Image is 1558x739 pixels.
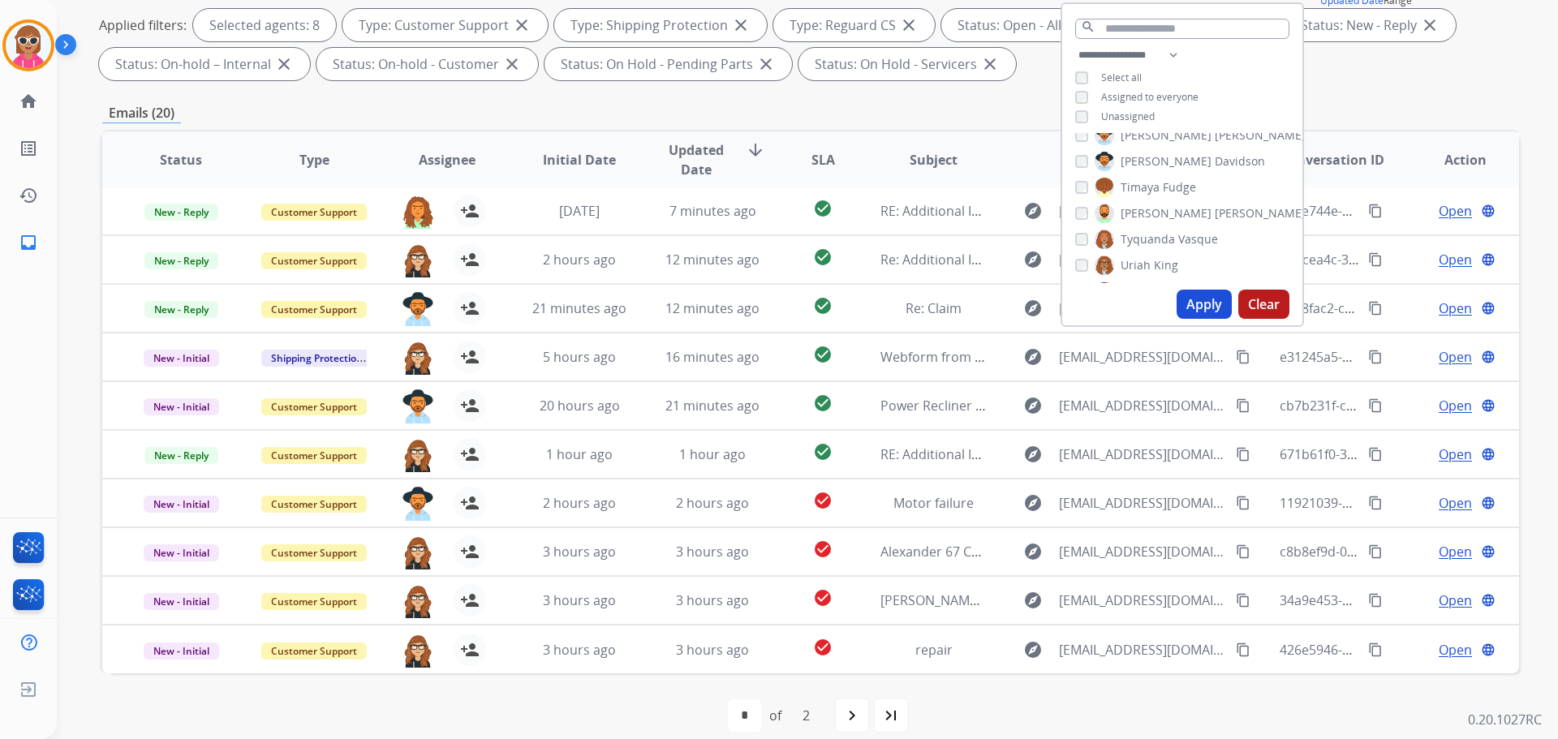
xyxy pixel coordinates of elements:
p: 0.20.1027RC [1468,710,1542,729]
p: Emails (20) [102,103,181,123]
mat-icon: check_circle [813,247,833,267]
span: 2 hours ago [543,251,616,269]
mat-icon: search [1081,19,1095,34]
span: Re: Claim [906,299,962,317]
span: Open [1439,201,1472,221]
mat-icon: check_circle [813,393,833,413]
mat-icon: person_add [460,640,480,660]
div: Selected agents: 8 [193,9,336,41]
mat-icon: arrow_downward [746,140,765,160]
mat-icon: close [512,15,532,35]
mat-icon: language [1481,301,1496,316]
span: e31245a5-e2f5-4b5c-b858-9b79516df033 [1280,348,1526,366]
mat-icon: person_add [460,445,480,464]
img: agent-avatar [402,389,434,423]
img: agent-avatar [402,535,434,569]
mat-icon: content_copy [1236,593,1250,608]
mat-icon: content_copy [1236,544,1250,559]
span: [EMAIL_ADDRESS][DOMAIN_NAME] [1059,396,1226,415]
mat-icon: language [1481,447,1496,462]
p: Applied filters: [99,15,187,35]
span: New - Initial [144,593,219,610]
mat-icon: content_copy [1368,252,1383,267]
mat-icon: check_circle [813,491,833,510]
span: 2 hours ago [676,494,749,512]
mat-icon: person_add [460,542,480,561]
img: agent-avatar [402,292,434,326]
span: Assignee [419,150,476,170]
img: agent-avatar [402,195,434,229]
mat-icon: last_page [881,706,901,725]
th: Action [1386,131,1519,188]
mat-icon: explore [1023,493,1043,513]
span: Open [1439,250,1472,269]
span: New - Reply [144,252,218,269]
mat-icon: close [731,15,751,35]
span: Fudge [1163,179,1196,195]
mat-icon: person_add [460,591,480,610]
span: 12 minutes ago [665,299,760,317]
mat-icon: home [19,92,38,111]
mat-icon: explore [1023,299,1043,318]
span: Customer Support [261,447,367,464]
div: Type: Shipping Protection [554,9,767,41]
mat-icon: language [1481,350,1496,364]
mat-icon: check_circle [813,588,833,608]
mat-icon: language [1481,398,1496,413]
span: Customer Support [261,204,367,221]
span: cb7b231f-c27b-4040-a7e6-329c35b5a14e [1280,397,1527,415]
span: [EMAIL_ADDRESS][DOMAIN_NAME] [1059,347,1226,367]
mat-icon: explore [1023,640,1043,660]
div: Status: On Hold - Servicers [798,48,1016,80]
span: Open [1439,299,1472,318]
span: Customer Support [261,398,367,415]
mat-icon: content_copy [1236,496,1250,510]
span: Open [1439,542,1472,561]
mat-icon: inbox [19,233,38,252]
span: 3 hours ago [543,591,616,609]
span: Customer Support [261,301,367,318]
mat-icon: content_copy [1368,204,1383,218]
mat-icon: close [274,54,294,74]
mat-icon: explore [1023,347,1043,367]
mat-icon: content_copy [1368,642,1383,657]
span: 1 hour ago [679,445,746,463]
span: [EMAIL_ADDRESS][DOMAIN_NAME] [1059,250,1226,269]
mat-icon: content_copy [1368,398,1383,413]
mat-icon: content_copy [1368,544,1383,559]
span: New - Initial [144,398,219,415]
span: Shipping Protection [261,350,372,367]
span: c8b8ef9d-01be-49ff-aa0a-1e9e3b2b1241 [1280,543,1524,561]
span: Type [299,150,329,170]
mat-icon: check_circle [813,442,833,462]
mat-icon: explore [1023,591,1043,610]
span: [PERSON_NAME] [1121,205,1212,221]
span: [PERSON_NAME][EMAIL_ADDRESS][PERSON_NAME][DOMAIN_NAME] [1059,201,1226,221]
div: Status: On Hold - Pending Parts [544,48,792,80]
span: Davidson [1215,153,1265,170]
span: 34a9e453-80f7-4f2f-88b2-3b7f92a54254 [1280,591,1518,609]
span: New - Initial [144,544,219,561]
mat-icon: close [1420,15,1440,35]
div: Type: Reguard CS [773,9,935,41]
span: Open [1439,347,1472,367]
span: [EMAIL_ADDRESS][DOMAIN_NAME] [1059,445,1226,464]
img: agent-avatar [402,438,434,472]
span: 671b61f0-34c9-46fc-a5a7-8b8d4db05aeb [1280,445,1526,463]
span: Tyquanda [1121,231,1175,247]
span: Customer Support [261,252,367,269]
span: 5 hours ago [543,348,616,366]
img: agent-avatar [402,341,434,375]
mat-icon: person_add [460,299,480,318]
span: Initial Date [543,150,616,170]
span: Customer Support [261,544,367,561]
mat-icon: content_copy [1236,447,1250,462]
span: New - Reply [144,301,218,318]
span: Conversation ID [1280,150,1384,170]
span: King [1154,257,1178,273]
span: Open [1439,396,1472,415]
span: RE: Additional Information [880,202,1041,220]
span: [PERSON_NAME] [1121,153,1212,170]
mat-icon: content_copy [1236,642,1250,657]
div: Status: On-hold - Customer [316,48,538,80]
